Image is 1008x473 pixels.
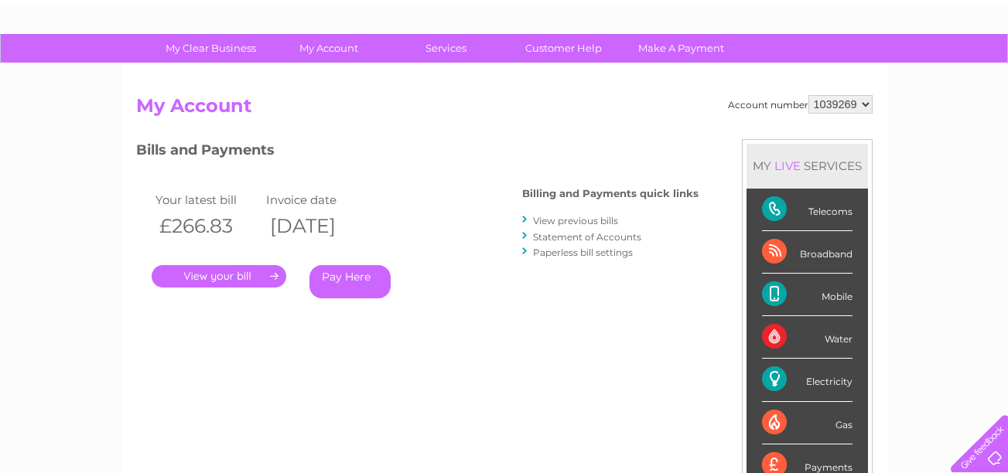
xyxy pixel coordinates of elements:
[136,139,699,166] h3: Bills and Payments
[774,66,808,77] a: Energy
[262,210,374,242] th: [DATE]
[818,66,864,77] a: Telecoms
[716,8,823,27] a: 0333 014 3131
[736,66,765,77] a: Water
[873,66,896,77] a: Blog
[533,247,633,258] a: Paperless bill settings
[762,316,853,359] div: Water
[152,210,263,242] th: £266.83
[136,95,873,124] h2: My Account
[500,34,627,63] a: Customer Help
[262,189,374,210] td: Invoice date
[771,158,804,173] div: LIVE
[309,265,391,298] a: Pay Here
[957,66,993,77] a: Log out
[905,66,943,77] a: Contact
[762,359,853,401] div: Electricity
[36,40,114,87] img: logo.png
[617,34,745,63] a: Make A Payment
[747,144,868,188] div: MY SERVICES
[762,402,853,444] div: Gas
[762,189,853,231] div: Telecoms
[152,265,286,288] a: .
[533,215,618,226] a: View previous bills
[382,34,510,63] a: Services
[139,9,870,75] div: Clear Business is a trading name of Verastar Limited (registered in [GEOGRAPHIC_DATA] No. 3667643...
[762,274,853,316] div: Mobile
[152,189,263,210] td: Your latest bill
[522,188,699,199] h4: Billing and Payments quick links
[762,231,853,274] div: Broadband
[533,231,641,243] a: Statement of Accounts
[147,34,275,63] a: My Clear Business
[728,95,873,114] div: Account number
[265,34,392,63] a: My Account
